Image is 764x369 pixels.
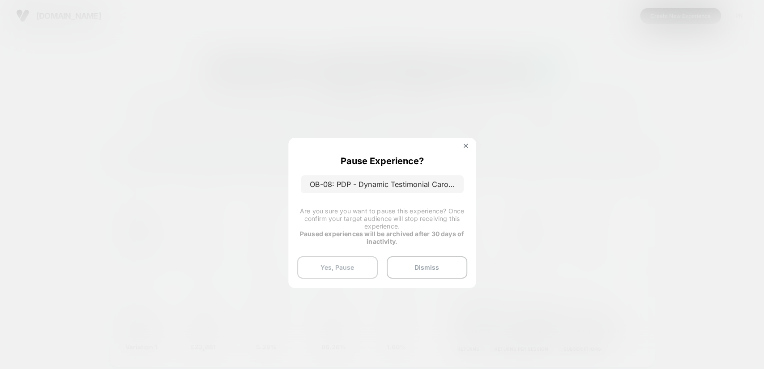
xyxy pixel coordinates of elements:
span: Are you sure you want to pause this experience? Once confirm your target audience will stop recei... [300,207,464,230]
button: Yes, Pause [297,256,378,279]
p: Pause Experience? [341,156,424,166]
strong: Paused experiences will be archived after 30 days of inactivity. [300,230,464,245]
button: Dismiss [387,256,467,279]
img: close [464,144,468,148]
p: OB-08: PDP - Dynamic Testimonial Carousel [301,175,464,193]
